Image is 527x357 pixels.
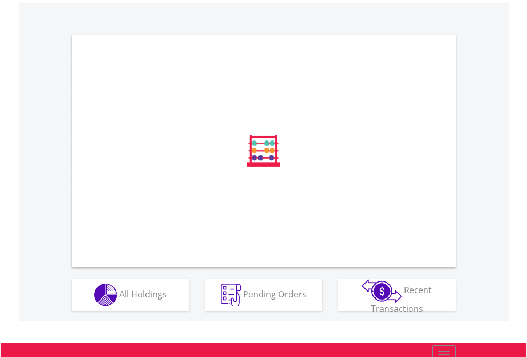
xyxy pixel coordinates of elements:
img: pending_instructions-wht.png [221,284,241,306]
button: All Holdings [72,279,189,311]
span: Pending Orders [243,288,306,300]
img: transactions-zar-wht.png [362,279,402,303]
img: holdings-wht.png [94,284,117,306]
span: All Holdings [119,288,167,300]
button: Recent Transactions [338,279,456,311]
button: Pending Orders [205,279,322,311]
